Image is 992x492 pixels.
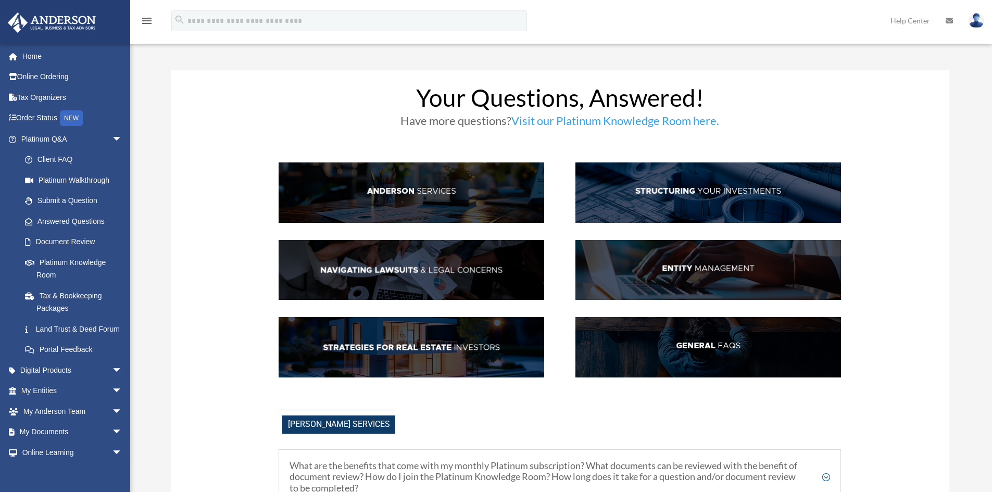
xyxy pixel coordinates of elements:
a: My Documentsarrow_drop_down [7,422,138,443]
span: arrow_drop_down [112,360,133,381]
a: Document Review [15,232,138,253]
a: Portal Feedback [15,339,138,360]
img: EntManag_hdr [575,240,841,300]
a: Platinum Q&Aarrow_drop_down [7,129,138,149]
h1: Your Questions, Answered! [279,86,841,115]
span: arrow_drop_down [112,381,133,402]
a: Online Ordering [7,67,138,87]
a: Visit our Platinum Knowledge Room here. [511,113,719,133]
a: Online Learningarrow_drop_down [7,442,138,463]
img: Anderson Advisors Platinum Portal [5,12,99,33]
i: search [174,14,185,26]
a: Land Trust & Deed Forum [15,319,138,339]
h3: Have more questions? [279,115,841,132]
a: Submit a Question [15,191,138,211]
a: Digital Productsarrow_drop_down [7,360,138,381]
i: menu [141,15,153,27]
a: Tax & Bookkeeping Packages [15,285,138,319]
a: Client FAQ [15,149,133,170]
a: Tax Organizers [7,87,138,108]
a: Platinum Walkthrough [15,170,138,191]
span: [PERSON_NAME] Services [282,415,395,434]
a: My Entitiesarrow_drop_down [7,381,138,401]
a: My Anderson Teamarrow_drop_down [7,401,138,422]
a: Answered Questions [15,211,138,232]
img: AndServ_hdr [279,162,544,223]
img: NavLaw_hdr [279,240,544,300]
a: Home [7,46,138,67]
span: arrow_drop_down [112,422,133,443]
img: GenFAQ_hdr [575,317,841,377]
a: Order StatusNEW [7,108,138,129]
img: User Pic [969,13,984,28]
a: menu [141,18,153,27]
div: NEW [60,110,83,126]
span: arrow_drop_down [112,129,133,150]
span: arrow_drop_down [112,401,133,422]
img: StratsRE_hdr [279,317,544,377]
span: arrow_drop_down [112,442,133,463]
img: StructInv_hdr [575,162,841,223]
a: Platinum Knowledge Room [15,252,138,285]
